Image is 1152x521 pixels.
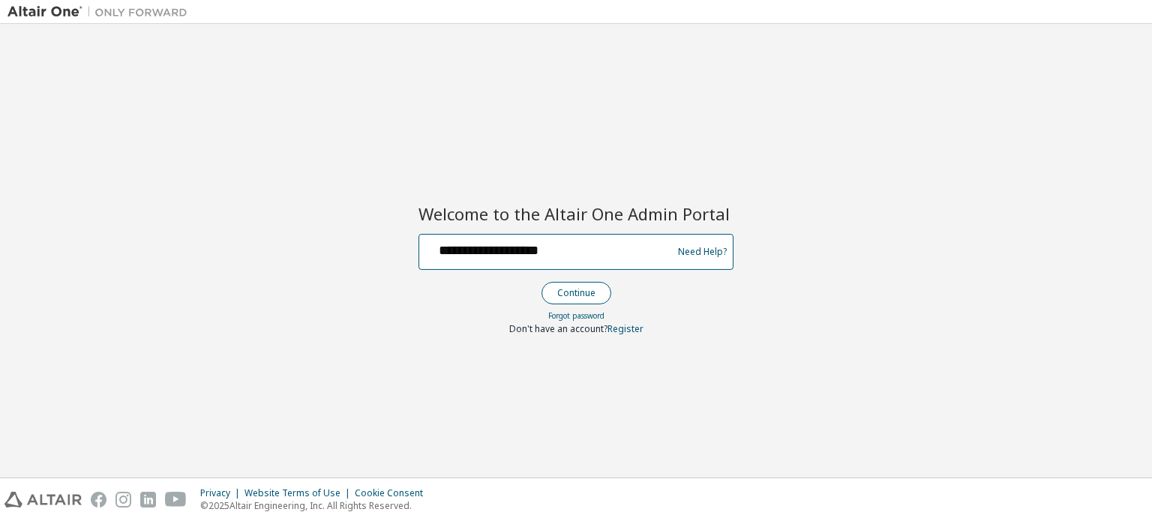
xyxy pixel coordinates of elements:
button: Continue [541,282,611,304]
span: Don't have an account? [509,322,607,335]
img: linkedin.svg [140,492,156,508]
a: Register [607,322,643,335]
img: instagram.svg [115,492,131,508]
div: Privacy [200,487,244,499]
a: Forgot password [548,310,604,321]
h2: Welcome to the Altair One Admin Portal [418,203,733,224]
img: facebook.svg [91,492,106,508]
img: youtube.svg [165,492,187,508]
img: Altair One [7,4,195,19]
img: altair_logo.svg [4,492,82,508]
div: Cookie Consent [355,487,432,499]
p: © 2025 Altair Engineering, Inc. All Rights Reserved. [200,499,432,512]
div: Website Terms of Use [244,487,355,499]
a: Need Help? [678,251,727,252]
